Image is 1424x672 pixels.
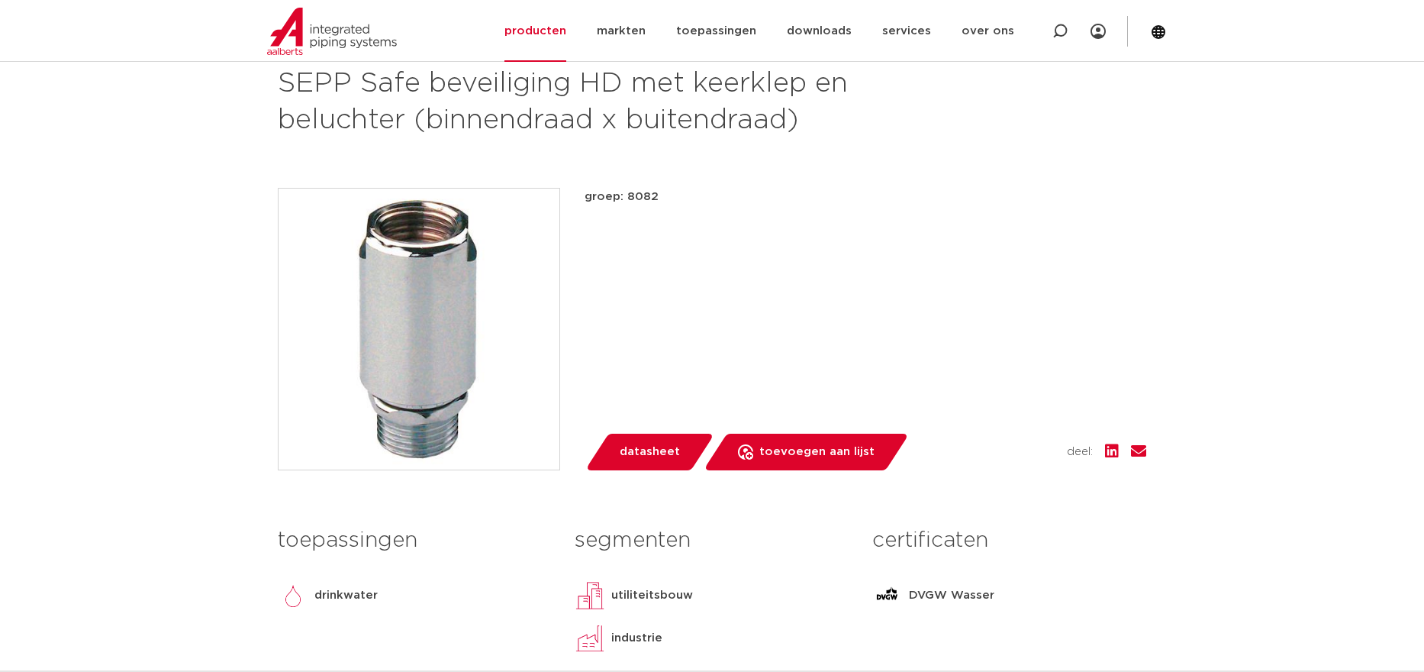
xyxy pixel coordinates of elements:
p: drinkwater [314,586,378,605]
a: datasheet [585,434,714,470]
p: groep: 8082 [585,188,1146,206]
h1: SEPP Safe beveiliging HD met keerklep en beluchter (binnendraad x buitendraad) [278,66,851,139]
span: toevoegen aan lijst [759,440,875,464]
h3: toepassingen [278,525,552,556]
p: utiliteitsbouw [611,586,693,605]
img: Product Image for SEPP Safe beveiliging HD met keerklep en beluchter (binnendraad x buitendraad) [279,189,559,470]
img: drinkwater [278,580,308,611]
img: DVGW Wasser [872,580,903,611]
h3: certificaten [872,525,1146,556]
img: utiliteitsbouw [575,580,605,611]
p: DVGW Wasser [909,586,994,605]
span: datasheet [620,440,680,464]
img: industrie [575,623,605,654]
span: deel: [1067,443,1093,461]
h3: segmenten [575,525,849,556]
p: industrie [611,629,662,648]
